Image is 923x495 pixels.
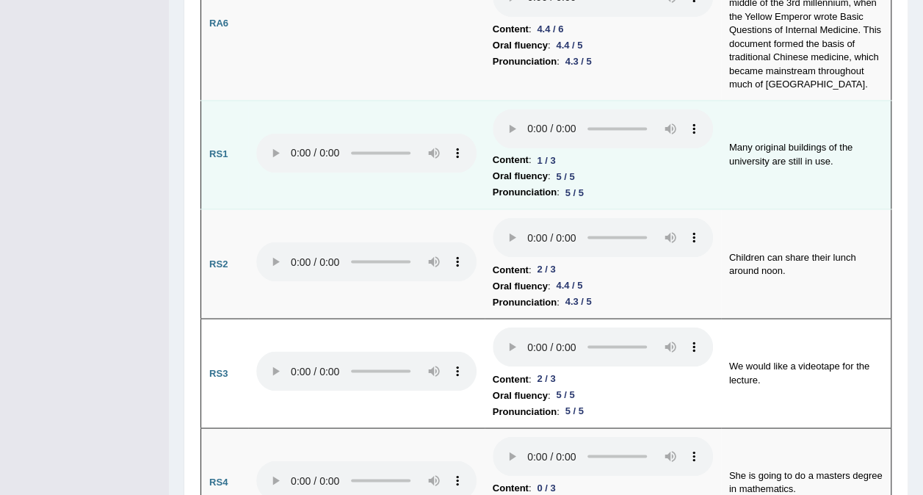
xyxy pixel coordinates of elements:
[493,294,557,310] b: Pronunciation
[531,371,561,386] div: 2 / 3
[493,371,713,387] li: :
[560,403,590,419] div: 5 / 5
[493,387,548,403] b: Oral fluency
[493,294,713,310] li: :
[493,261,713,278] li: :
[493,37,548,54] b: Oral fluency
[493,21,713,37] li: :
[721,100,891,209] td: Many original buildings of the university are still in use.
[493,21,529,37] b: Content
[209,367,228,378] b: RS3
[493,387,713,403] li: :
[560,185,590,200] div: 5 / 5
[493,184,557,200] b: Pronunciation
[493,261,529,278] b: Content
[550,278,588,293] div: 4.4 / 5
[493,371,529,387] b: Content
[493,37,713,54] li: :
[550,37,588,53] div: 4.4 / 5
[209,476,228,487] b: RS4
[531,153,561,168] div: 1 / 3
[493,184,713,200] li: :
[493,54,713,70] li: :
[209,18,228,29] b: RA6
[209,148,228,159] b: RS1
[550,387,580,402] div: 5 / 5
[493,403,557,419] b: Pronunciation
[721,209,891,319] td: Children can share their lunch around noon.
[493,278,713,294] li: :
[493,403,713,419] li: :
[209,258,228,269] b: RS2
[560,54,598,69] div: 4.3 / 5
[493,278,548,294] b: Oral fluency
[493,168,548,184] b: Oral fluency
[560,294,598,309] div: 4.3 / 5
[493,152,713,168] li: :
[531,261,561,277] div: 2 / 3
[531,21,569,37] div: 4.4 / 6
[493,152,529,168] b: Content
[493,54,557,70] b: Pronunciation
[721,319,891,428] td: We would like a videotape for the lecture.
[550,169,580,184] div: 5 / 5
[493,168,713,184] li: :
